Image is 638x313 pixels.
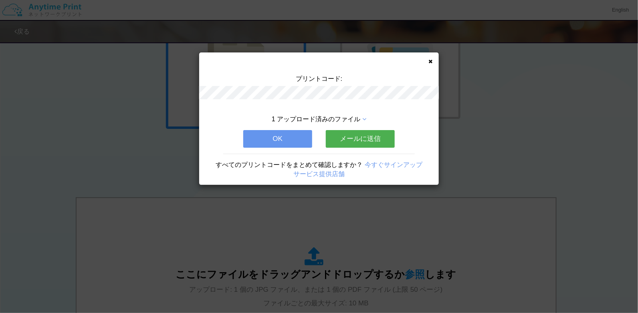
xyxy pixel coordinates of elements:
span: 1 アップロード済みのファイル [272,116,360,122]
span: すべてのプリントコードをまとめて確認しますか？ [216,161,363,168]
span: プリントコード: [296,75,342,82]
button: メールに送信 [326,130,395,148]
button: OK [243,130,312,148]
a: サービス提供店舗 [293,171,345,177]
a: 今すぐサインアップ [365,161,422,168]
